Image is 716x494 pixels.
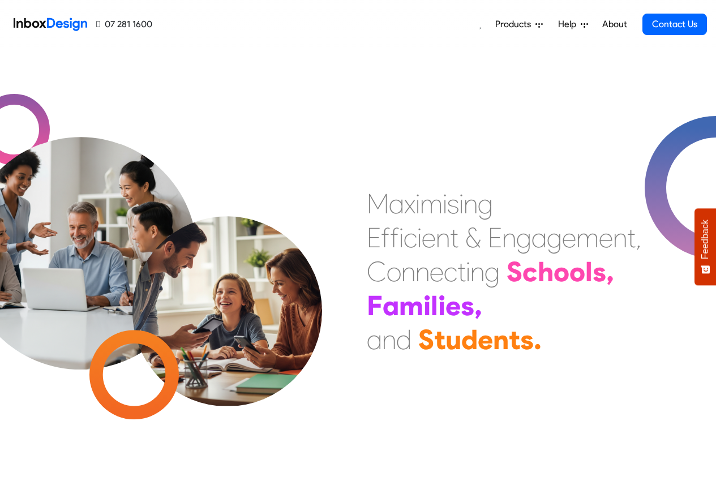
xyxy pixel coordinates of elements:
div: S [418,323,434,356]
span: Products [495,18,535,31]
div: g [485,255,500,289]
div: n [415,255,430,289]
div: M [367,187,389,221]
div: s [447,187,459,221]
div: u [445,323,461,356]
div: n [464,187,478,221]
div: i [423,289,431,323]
div: s [461,289,474,323]
div: , [474,289,482,323]
div: i [415,187,420,221]
a: Help [554,13,593,36]
div: i [443,187,447,221]
div: o [387,255,401,289]
div: m [420,187,443,221]
div: a [367,323,382,356]
div: n [401,255,415,289]
div: E [367,221,381,255]
div: g [547,221,562,255]
div: o [569,255,585,289]
div: a [531,221,547,255]
div: c [404,221,417,255]
div: c [522,255,538,289]
div: . [534,323,542,356]
div: f [381,221,390,255]
div: l [585,255,593,289]
div: i [438,289,445,323]
div: Maximising Efficient & Engagement, Connecting Schools, Families, and Students. [367,187,641,356]
div: h [538,255,554,289]
div: E [488,221,502,255]
div: & [465,221,481,255]
div: d [461,323,478,356]
div: C [367,255,387,289]
div: n [493,323,509,356]
div: o [554,255,569,289]
div: m [576,221,599,255]
div: t [450,221,458,255]
div: e [430,255,444,289]
div: t [434,323,445,356]
div: e [422,221,436,255]
div: S [507,255,522,289]
div: i [466,255,470,289]
button: Feedback - Show survey [694,208,716,285]
div: e [445,289,461,323]
div: a [383,289,399,323]
div: l [431,289,438,323]
div: f [390,221,399,255]
img: parents_with_child.png [109,169,346,406]
span: Help [558,18,581,31]
div: s [520,323,534,356]
div: g [516,221,531,255]
div: e [599,221,613,255]
div: m [399,289,423,323]
div: i [459,187,464,221]
div: t [627,221,636,255]
div: n [382,323,396,356]
div: c [444,255,457,289]
a: 07 281 1600 [96,18,152,31]
div: n [436,221,450,255]
div: n [502,221,516,255]
a: Contact Us [642,14,707,35]
div: d [396,323,411,356]
div: a [389,187,404,221]
div: g [478,187,493,221]
div: i [399,221,404,255]
div: x [404,187,415,221]
div: i [417,221,422,255]
div: e [562,221,576,255]
div: e [478,323,493,356]
span: Feedback [700,220,710,259]
div: t [457,255,466,289]
a: About [599,13,630,36]
div: n [613,221,627,255]
div: F [367,289,383,323]
div: t [509,323,520,356]
div: , [606,255,614,289]
a: Products [491,13,547,36]
div: , [636,221,641,255]
div: s [593,255,606,289]
div: n [470,255,485,289]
